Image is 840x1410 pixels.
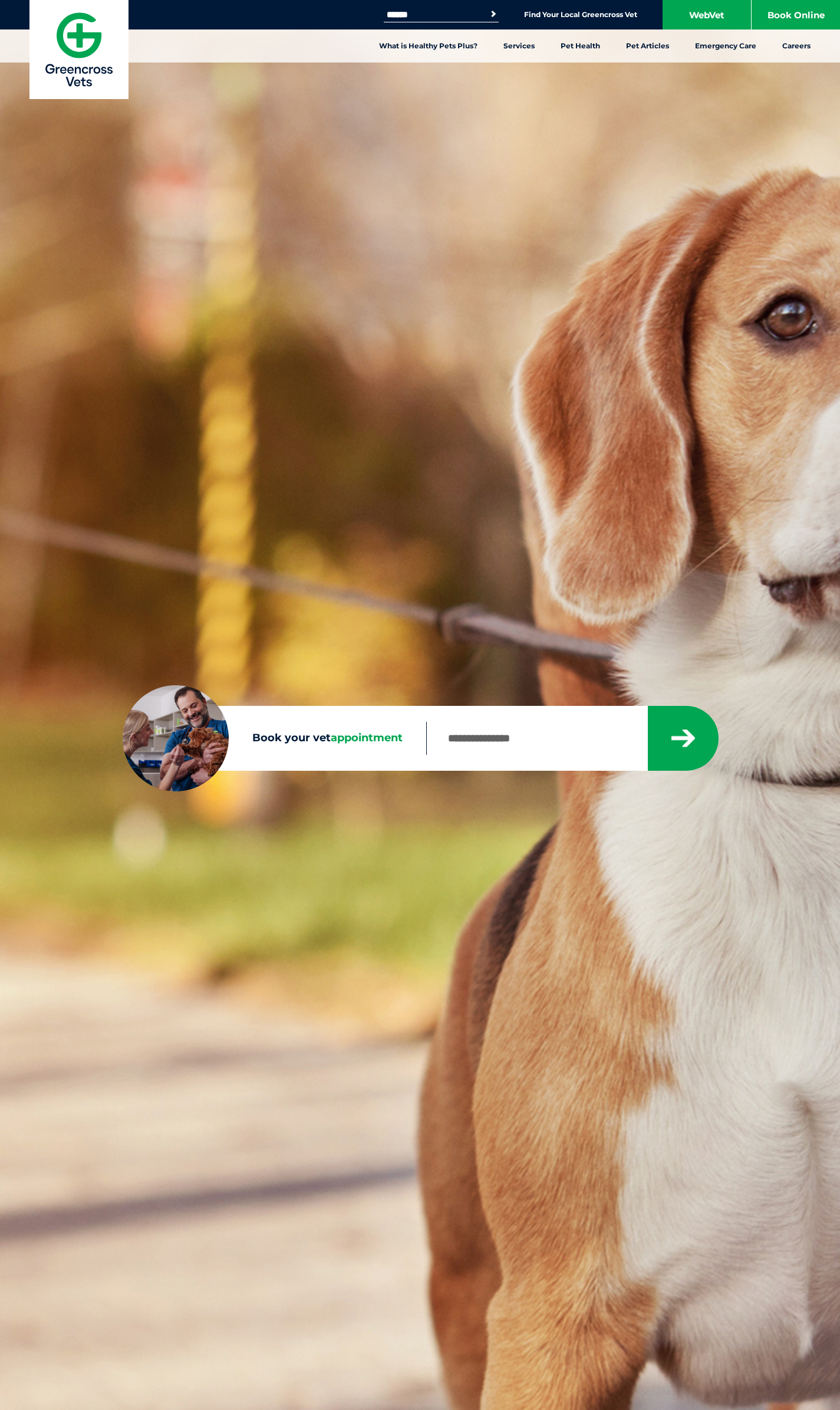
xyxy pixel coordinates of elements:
[769,29,823,63] a: Careers
[123,729,426,747] label: Book your vet
[366,29,490,63] a: What is Healthy Pets Plus?
[548,29,613,63] a: Pet Health
[682,29,769,63] a: Emergency Care
[331,731,403,744] span: appointment
[524,10,637,19] a: Find Your Local Greencross Vet
[613,29,682,63] a: Pet Articles
[487,8,499,20] button: Search
[490,29,548,63] a: Services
